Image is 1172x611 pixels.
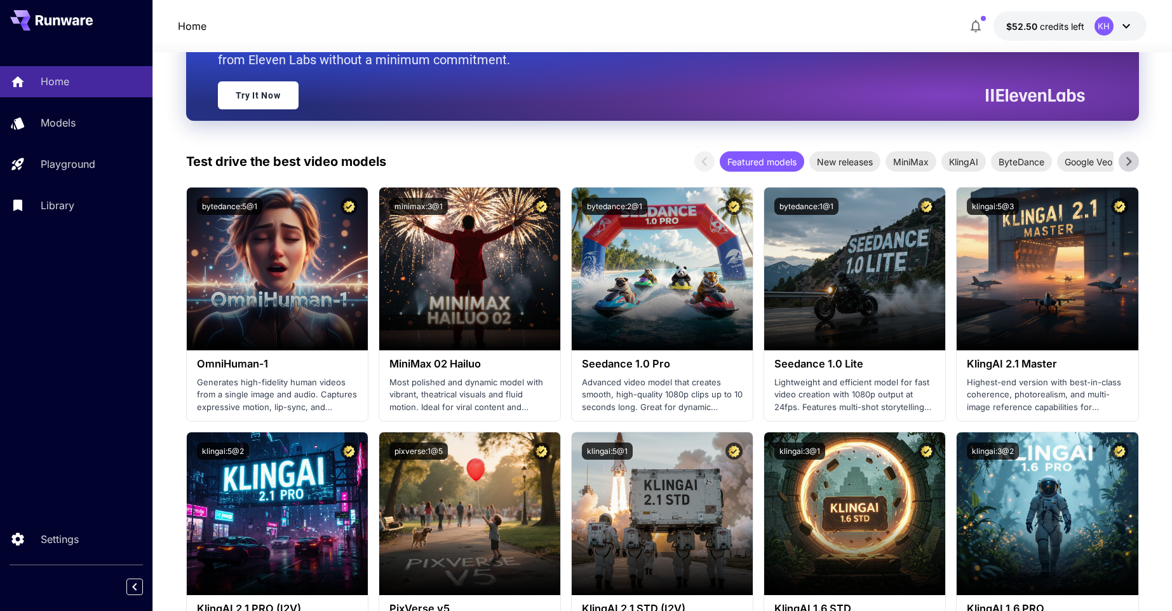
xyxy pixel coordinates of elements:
[1006,21,1040,32] span: $52.50
[809,155,880,168] span: New releases
[1006,20,1084,33] div: $52.50068
[41,532,79,547] p: Settings
[774,376,935,414] p: Lightweight and efficient model for fast video creation with 1080p output at 24fps. Features mult...
[582,198,647,215] button: bytedance:2@1
[887,100,1172,611] iframe: To enrich screen reader interactions, please activate Accessibility in Grammarly extension settings
[197,376,358,414] p: Generates high-fidelity human videos from a single image and audio. Captures expressive motion, l...
[582,443,633,460] button: klingai:5@1
[197,443,249,460] button: klingai:5@2
[41,74,69,89] p: Home
[340,443,358,460] button: Certified Model – Vetted for best performance and includes a commercial license.
[41,198,74,213] p: Library
[582,376,743,414] p: Advanced video model that creates smooth, high-quality 1080p clips up to 10 seconds long. Great f...
[533,443,550,460] button: Certified Model – Vetted for best performance and includes a commercial license.
[764,188,945,350] img: alt
[379,432,560,595] img: alt
[197,198,262,215] button: bytedance:5@1
[809,151,880,172] div: New releases
[774,198,839,215] button: bytedance:1@1
[389,376,550,414] p: Most polished and dynamic model with vibrant, theatrical visuals and fluid motion. Ideal for vira...
[774,358,935,370] h3: Seedance 1.0 Lite
[725,198,743,215] button: Certified Model – Vetted for best performance and includes a commercial license.
[379,188,560,350] img: alt
[41,156,95,172] p: Playground
[886,155,936,168] span: MiniMax
[136,575,152,598] div: Collapse sidebar
[1040,21,1084,32] span: credits left
[41,115,76,130] p: Models
[720,155,804,168] span: Featured models
[218,81,299,109] a: Try It Now
[389,358,550,370] h3: MiniMax 02 Hailuo
[178,18,206,34] a: Home
[340,198,358,215] button: Certified Model – Vetted for best performance and includes a commercial license.
[572,188,753,350] img: alt
[994,11,1147,41] button: $52.50068KH
[1095,17,1114,36] div: KH
[886,151,936,172] div: MiniMax
[389,198,448,215] button: minimax:3@1
[533,198,550,215] button: Certified Model – Vetted for best performance and includes a commercial license.
[887,100,1172,611] div: Chat Widget
[725,443,743,460] button: Certified Model – Vetted for best performance and includes a commercial license.
[764,432,945,595] img: alt
[572,432,753,595] img: alt
[187,432,368,595] img: alt
[178,18,206,34] nav: breadcrumb
[126,579,143,595] button: Collapse sidebar
[389,443,448,460] button: pixverse:1@5
[720,151,804,172] div: Featured models
[186,152,386,171] p: Test drive the best video models
[774,443,825,460] button: klingai:3@1
[187,188,368,350] img: alt
[197,358,358,370] h3: OmniHuman‑1
[582,358,743,370] h3: Seedance 1.0 Pro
